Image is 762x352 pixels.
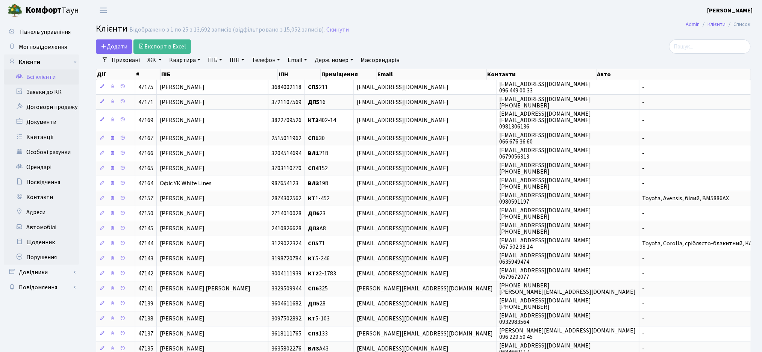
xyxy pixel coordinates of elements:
[138,83,153,91] span: 47175
[642,210,645,218] span: -
[642,165,645,173] span: -
[312,54,356,66] a: Держ. номер
[500,146,591,161] span: [EMAIL_ADDRESS][DOMAIN_NAME] 0679056313
[357,165,448,173] span: [EMAIL_ADDRESS][DOMAIN_NAME]
[308,165,319,173] b: СП4
[357,300,448,308] span: [EMAIL_ADDRESS][DOMAIN_NAME]
[500,251,591,266] span: [EMAIL_ADDRESS][DOMAIN_NAME] 0635949474
[133,39,191,54] a: Експорт в Excel
[377,69,487,80] th: Email
[138,195,153,203] span: 47157
[161,69,278,80] th: ПІБ
[271,195,301,203] span: 2874302562
[160,240,205,248] span: [PERSON_NAME]
[138,270,153,278] span: 47142
[271,98,301,106] span: 3721107569
[4,85,79,100] a: Заявки до КК
[308,330,319,338] b: СП3
[138,165,153,173] span: 47165
[357,180,448,188] span: [EMAIL_ADDRESS][DOMAIN_NAME]
[4,145,79,160] a: Особові рахунки
[357,255,448,263] span: [EMAIL_ADDRESS][DOMAIN_NAME]
[308,134,319,143] b: СП1
[308,150,319,158] b: ВЛ1
[227,54,247,66] a: ІПН
[160,330,205,338] span: [PERSON_NAME]
[308,240,325,248] span: 71
[357,195,448,203] span: [EMAIL_ADDRESS][DOMAIN_NAME]
[138,180,153,188] span: 47164
[642,300,645,308] span: -
[308,285,319,293] b: СП6
[308,116,319,124] b: КТ3
[138,255,153,263] span: 47143
[138,225,153,233] span: 47145
[357,330,493,338] span: [PERSON_NAME][EMAIL_ADDRESS][DOMAIN_NAME]
[160,98,205,106] span: [PERSON_NAME]
[358,54,403,66] a: Має орендарів
[500,221,591,236] span: [EMAIL_ADDRESS][DOMAIN_NAME] [PHONE_NUMBER]
[500,131,591,146] span: [EMAIL_ADDRESS][DOMAIN_NAME] 066 676 36 60
[500,95,591,110] span: [EMAIL_ADDRESS][DOMAIN_NAME] [PHONE_NUMBER]
[357,134,448,143] span: [EMAIL_ADDRESS][DOMAIN_NAME]
[271,165,301,173] span: 3703110770
[308,98,320,106] b: ДП5
[642,98,645,106] span: -
[308,270,336,278] span: 2-1783
[308,300,326,308] span: 28
[4,130,79,145] a: Квитанції
[500,326,636,341] span: [PERSON_NAME][EMAIL_ADDRESS][DOMAIN_NAME] 096 229 50 45
[597,69,751,80] th: Авто
[308,225,326,233] span: А8
[500,161,591,176] span: [EMAIL_ADDRESS][DOMAIN_NAME] [PHONE_NUMBER]
[4,24,79,39] a: Панель управління
[686,20,700,28] a: Admin
[160,83,205,91] span: [PERSON_NAME]
[4,39,79,54] a: Мої повідомлення
[160,195,205,203] span: [PERSON_NAME]
[308,116,336,124] span: 402-14
[4,54,79,69] a: Клієнти
[4,160,79,175] a: Орендарі
[4,100,79,115] a: Договори продажу
[271,116,301,124] span: 3822709526
[138,240,153,248] span: 47144
[160,210,205,218] span: [PERSON_NAME]
[308,134,325,143] span: 30
[308,83,328,91] span: 211
[642,150,645,158] span: -
[308,300,320,308] b: ДП5
[4,190,79,205] a: Контакти
[357,116,448,124] span: [EMAIL_ADDRESS][DOMAIN_NAME]
[138,134,153,143] span: 47167
[308,180,328,188] span: 198
[357,83,448,91] span: [EMAIL_ADDRESS][DOMAIN_NAME]
[271,180,298,188] span: 987654123
[308,210,326,218] span: 23
[308,285,328,293] span: 325
[109,54,143,66] a: Приховані
[96,69,135,80] th: Дії
[308,165,328,173] span: 152
[357,270,448,278] span: [EMAIL_ADDRESS][DOMAIN_NAME]
[19,43,67,51] span: Мої повідомлення
[271,270,301,278] span: 3004111939
[357,210,448,218] span: [EMAIL_ADDRESS][DOMAIN_NAME]
[160,180,212,188] span: Офіс УК White Lines
[138,285,153,293] span: 47141
[726,20,751,29] li: Список
[308,330,328,338] span: 133
[642,116,645,124] span: -
[4,115,79,130] a: Документи
[308,315,315,323] b: КТ
[96,39,132,54] a: Додати
[707,6,753,15] a: [PERSON_NAME]
[308,270,319,278] b: КТ2
[160,150,205,158] span: [PERSON_NAME]
[160,255,205,263] span: [PERSON_NAME]
[357,315,448,323] span: [EMAIL_ADDRESS][DOMAIN_NAME]
[138,330,153,338] span: 47137
[642,330,645,338] span: -
[500,236,591,251] span: [EMAIL_ADDRESS][DOMAIN_NAME] 067 502 98 14
[308,98,326,106] span: 16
